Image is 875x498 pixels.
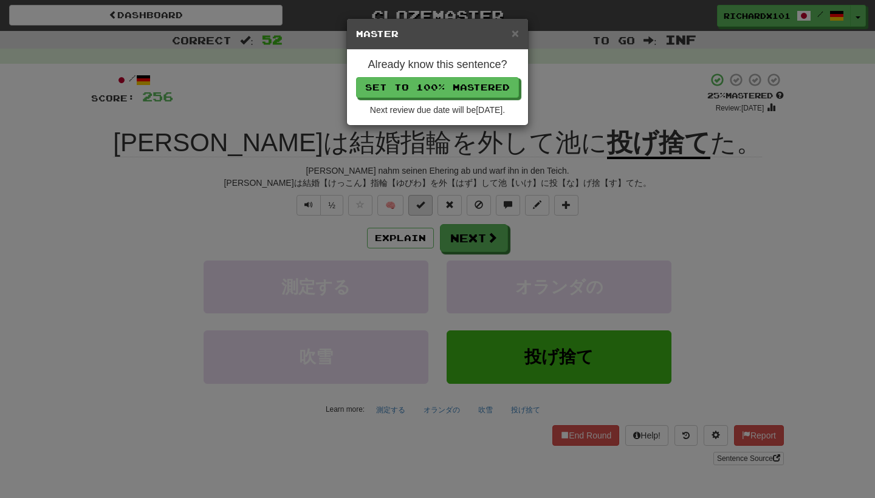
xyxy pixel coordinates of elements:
[356,59,519,71] h4: Already know this sentence?
[356,77,519,98] button: Set to 100% Mastered
[356,28,519,40] h5: Master
[356,104,519,116] div: Next review due date will be [DATE] .
[512,26,519,40] span: ×
[512,27,519,39] button: Close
